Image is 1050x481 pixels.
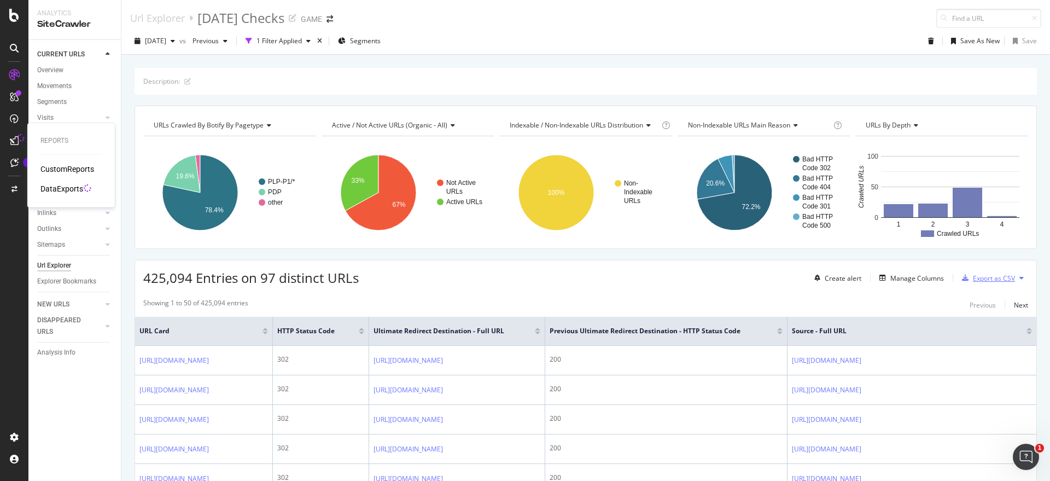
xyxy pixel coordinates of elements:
[151,117,306,134] h4: URLs Crawled By Botify By pagetype
[37,96,67,108] div: Segments
[143,298,248,311] div: Showing 1 to 50 of 425,094 entries
[37,299,69,310] div: NEW URLS
[947,32,1000,50] button: Save As New
[374,444,443,455] a: [URL][DOMAIN_NAME]
[1000,221,1004,228] text: 4
[973,274,1015,283] div: Export as CSV
[890,274,944,283] div: Manage Columns
[392,201,405,209] text: 67%
[802,213,833,221] text: Bad HTTP
[855,145,1028,240] svg: A chart.
[37,347,75,358] div: Analysis Info
[374,326,518,336] span: Ultimate Redirect Destination - Full URL
[23,158,33,167] div: Tooltip anchor
[37,239,102,251] a: Sitemaps
[37,80,113,92] a: Movements
[197,9,284,27] div: [DATE] Checks
[188,36,219,45] span: Previous
[550,414,782,424] div: 200
[931,221,935,228] text: 2
[970,300,996,310] div: Previous
[205,206,224,214] text: 78.4%
[130,32,179,50] button: [DATE]
[706,179,725,187] text: 20.6%
[624,188,652,196] text: Indexable
[37,207,102,219] a: Inlinks
[960,36,1000,45] div: Save As New
[1008,32,1037,50] button: Save
[139,385,209,396] a: [URL][DOMAIN_NAME]
[897,221,901,228] text: 1
[40,183,83,194] div: DataExports
[792,355,861,366] a: [URL][DOMAIN_NAME]
[268,188,282,196] text: PDP
[37,9,112,18] div: Analytics
[507,117,660,134] h4: Indexable / Non-Indexable URLs Distribution
[40,164,94,175] a: CustomReports
[143,269,359,287] span: 425,094 Entries on 97 distinct URLs
[37,239,65,251] div: Sitemaps
[37,260,113,271] a: Url Explorer
[792,326,1010,336] span: Source - Full URL
[40,136,102,146] div: Reports
[374,385,443,396] a: [URL][DOMAIN_NAME]
[37,18,112,31] div: SiteCrawler
[37,276,96,287] div: Explorer Bookmarks
[802,194,833,201] text: Bad HTTP
[802,164,831,172] text: Code 302
[550,443,782,453] div: 200
[37,80,72,92] div: Movements
[37,112,54,124] div: Visits
[139,444,209,455] a: [URL][DOMAIN_NAME]
[268,199,283,206] text: other
[374,355,443,366] a: [URL][DOMAIN_NAME]
[37,276,113,287] a: Explorer Bookmarks
[145,36,166,45] span: 2025 Aug. 11th
[446,198,482,206] text: Active URLs
[864,117,1018,134] h4: URLs by Depth
[37,49,85,60] div: CURRENT URLS
[277,355,364,364] div: 302
[143,145,316,240] svg: A chart.
[139,326,260,336] span: URL Card
[624,179,638,187] text: Non-
[37,347,113,358] a: Analysis Info
[875,214,879,222] text: 0
[374,414,443,425] a: [URL][DOMAIN_NAME]
[446,179,476,187] text: Not Active
[37,260,71,271] div: Url Explorer
[866,120,911,130] span: URLs by Depth
[37,207,56,219] div: Inlinks
[810,269,861,287] button: Create alert
[802,155,833,163] text: Bad HTTP
[322,145,494,240] div: A chart.
[37,96,113,108] a: Segments
[958,269,1015,287] button: Export as CSV
[37,315,102,338] a: DISAPPEARED URLS
[268,178,295,186] text: PLP-P1/*
[802,183,831,191] text: Code 404
[792,385,861,396] a: [URL][DOMAIN_NAME]
[139,355,209,366] a: [URL][DOMAIN_NAME]
[802,175,833,182] text: Bad HTTP
[550,384,782,394] div: 200
[351,177,364,184] text: 33%
[550,355,782,364] div: 200
[802,202,831,210] text: Code 301
[37,315,92,338] div: DISAPPEARED URLS
[277,326,342,336] span: HTTP Status Code
[970,298,996,311] button: Previous
[1014,298,1028,311] button: Next
[130,12,185,24] div: Url Explorer
[179,36,188,45] span: vs
[792,444,861,455] a: [URL][DOMAIN_NAME]
[315,36,324,47] div: times
[37,49,102,60] a: CURRENT URLS
[510,120,643,130] span: Indexable / Non-Indexable URLs distribution
[37,65,63,76] div: Overview
[678,145,850,240] svg: A chart.
[871,183,879,191] text: 50
[277,384,364,394] div: 302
